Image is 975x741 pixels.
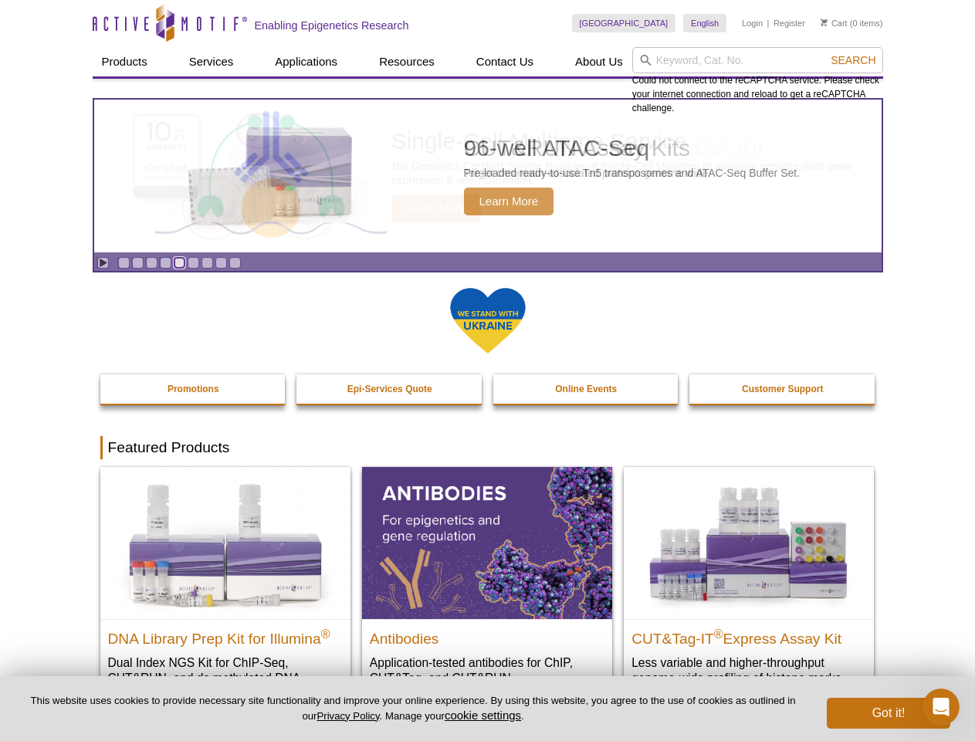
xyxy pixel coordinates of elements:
[449,286,526,355] img: We Stand With Ukraine
[370,655,604,686] p: Application-tested antibodies for ChIP, CUT&Tag, and CUT&RUN.
[174,118,367,234] img: Active Motif Kit photo
[317,710,379,722] a: Privacy Policy
[464,137,801,160] h2: 96-well ATAC-Seq
[174,257,185,269] a: Go to slide 5
[632,47,883,73] input: Keyword, Cat. No.
[201,257,213,269] a: Go to slide 7
[821,19,828,26] img: Your Cart
[93,47,157,76] a: Products
[742,384,823,394] strong: Customer Support
[467,47,543,76] a: Contact Us
[683,14,726,32] a: English
[624,467,874,701] a: CUT&Tag-IT® Express Assay Kit CUT&Tag-IT®Express Assay Kit Less variable and higher-throughput ge...
[742,18,763,29] a: Login
[632,47,883,115] div: Could not connect to the reCAPTCHA service. Please check your internet connection and reload to g...
[689,374,876,404] a: Customer Support
[774,18,805,29] a: Register
[767,14,770,32] li: |
[266,47,347,76] a: Applications
[631,655,866,686] p: Less variable and higher-throughput genome-wide profiling of histone marks​.
[631,624,866,647] h2: CUT&Tag-IT Express Assay Kit
[100,436,875,459] h2: Featured Products
[923,689,960,726] iframe: Intercom live chat
[362,467,612,701] a: All Antibodies Antibodies Application-tested antibodies for ChIP, CUT&Tag, and CUT&RUN.
[25,694,801,723] p: This website uses cookies to provide necessary site functionality and improve your online experie...
[464,166,801,180] p: Pre-loaded ready-to-use Tn5 transposomes and ATAC-Seq Buffer Set.
[826,53,880,67] button: Search
[370,624,604,647] h2: Antibodies
[132,257,144,269] a: Go to slide 2
[100,374,287,404] a: Promotions
[714,627,723,640] sup: ®
[362,467,612,618] img: All Antibodies
[118,257,130,269] a: Go to slide 1
[555,384,617,394] strong: Online Events
[229,257,241,269] a: Go to slide 9
[108,624,343,647] h2: DNA Library Prep Kit for Illumina
[566,47,632,76] a: About Us
[624,467,874,618] img: CUT&Tag-IT® Express Assay Kit
[296,374,483,404] a: Epi-Services Quote
[94,100,882,252] article: 96-well ATAC-Seq
[188,257,199,269] a: Go to slide 6
[831,54,875,66] span: Search
[100,467,350,618] img: DNA Library Prep Kit for Illumina
[321,627,330,640] sup: ®
[347,384,432,394] strong: Epi-Services Quote
[97,257,109,269] a: Toggle autoplay
[180,47,243,76] a: Services
[108,655,343,702] p: Dual Index NGS Kit for ChIP-Seq, CUT&RUN, and ds methylated DNA assays.
[94,100,882,252] a: Active Motif Kit photo 96-well ATAC-Seq Pre-loaded ready-to-use Tn5 transposomes and ATAC-Seq Buf...
[572,14,676,32] a: [GEOGRAPHIC_DATA]
[827,698,950,729] button: Got it!
[255,19,409,32] h2: Enabling Epigenetics Research
[160,257,171,269] a: Go to slide 4
[821,18,848,29] a: Cart
[100,467,350,716] a: DNA Library Prep Kit for Illumina DNA Library Prep Kit for Illumina® Dual Index NGS Kit for ChIP-...
[821,14,883,32] li: (0 items)
[445,709,521,722] button: cookie settings
[215,257,227,269] a: Go to slide 8
[464,188,554,215] span: Learn More
[168,384,219,394] strong: Promotions
[370,47,444,76] a: Resources
[493,374,680,404] a: Online Events
[146,257,157,269] a: Go to slide 3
